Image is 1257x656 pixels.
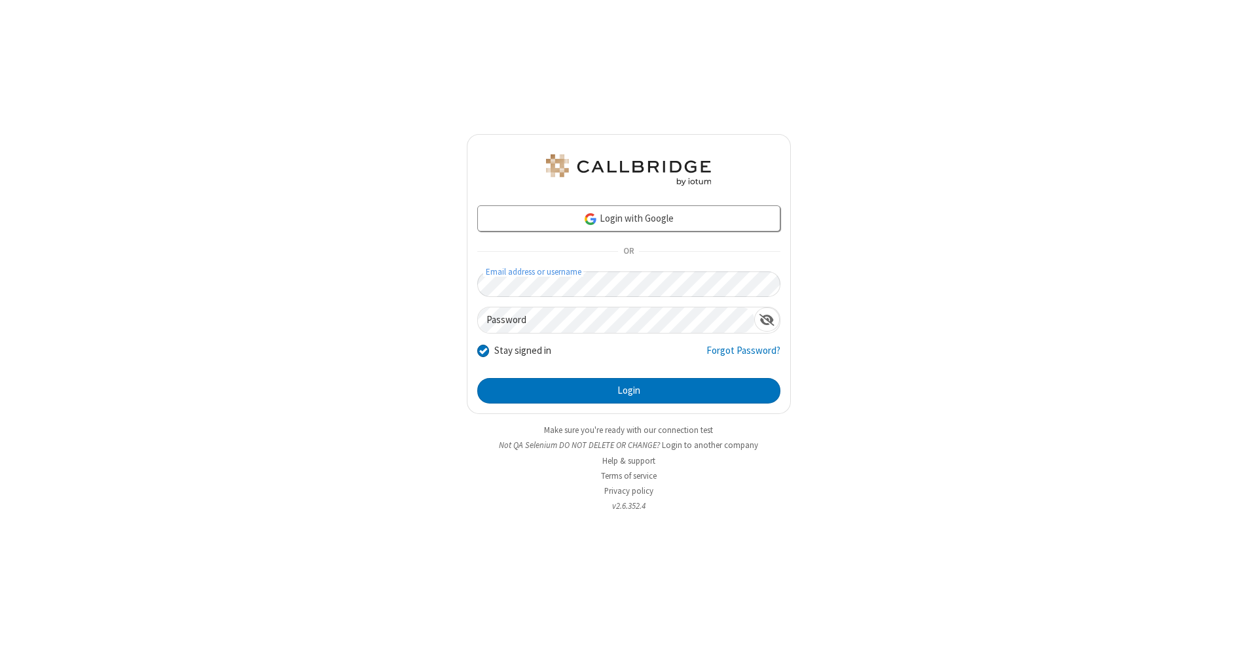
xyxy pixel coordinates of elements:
a: Login with Google [477,205,780,232]
button: Login to another company [662,439,758,451]
input: Email address or username [477,271,780,297]
a: Privacy policy [604,485,653,496]
a: Help & support [602,455,655,466]
li: v2.6.352.4 [467,500,791,512]
a: Terms of service [601,470,657,481]
img: google-icon.png [583,212,598,226]
a: Make sure you're ready with our connection test [544,424,713,436]
img: QA Selenium DO NOT DELETE OR CHANGE [543,154,714,186]
a: Forgot Password? [706,343,780,368]
label: Stay signed in [494,343,551,358]
button: Login [477,378,780,404]
li: Not QA Selenium DO NOT DELETE OR CHANGE? [467,439,791,451]
input: Password [478,307,754,333]
div: Show password [754,307,780,332]
span: OR [618,243,639,261]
